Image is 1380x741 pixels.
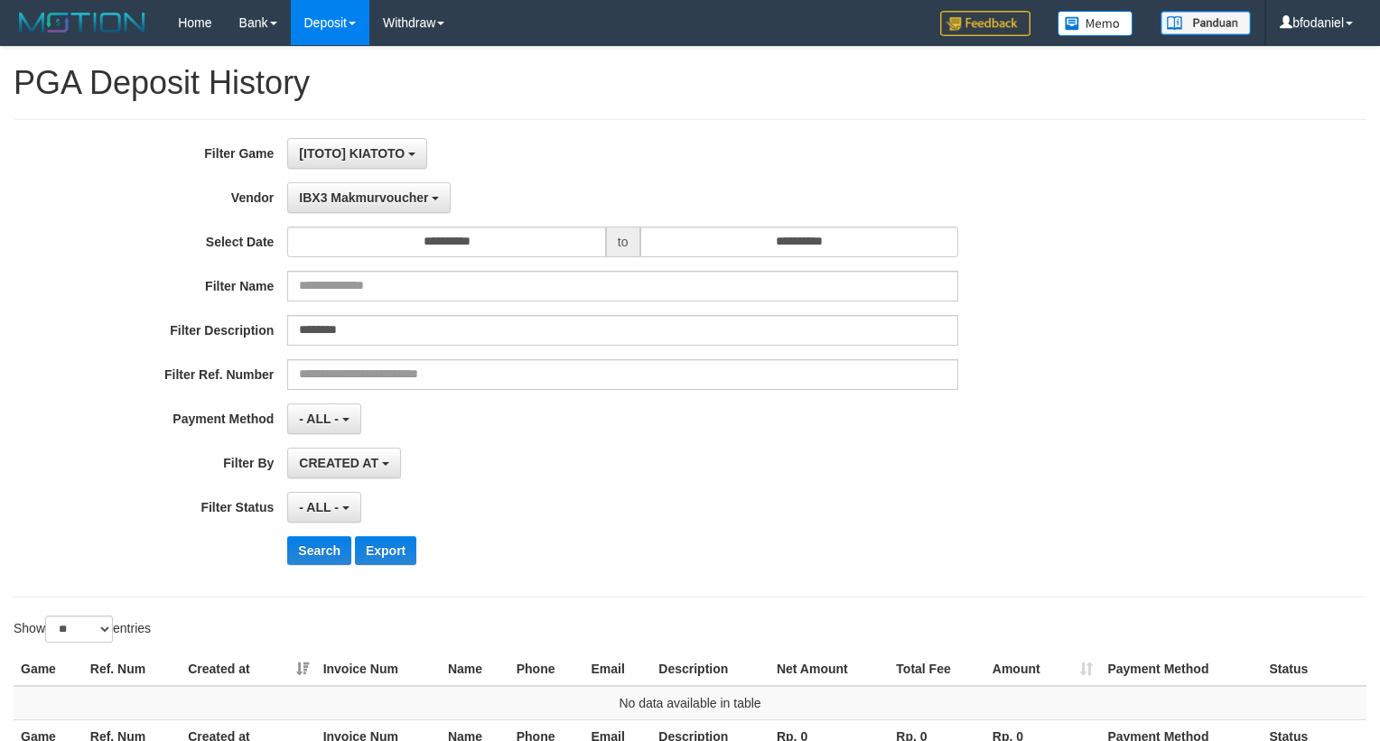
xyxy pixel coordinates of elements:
[287,138,427,169] button: [ITOTO] KIATOTO
[769,653,889,686] th: Net Amount
[509,653,584,686] th: Phone
[441,653,509,686] th: Name
[316,653,441,686] th: Invoice Num
[584,653,652,686] th: Email
[287,403,360,434] button: - ALL -
[14,9,151,36] img: MOTION_logo.png
[83,653,181,686] th: Ref. Num
[299,456,378,470] span: CREATED AT
[299,190,428,205] span: IBX3 Makmurvoucher
[14,616,151,643] label: Show entries
[287,536,351,565] button: Search
[45,616,113,643] select: Showentries
[1058,11,1133,36] img: Button%20Memo.svg
[651,653,769,686] th: Description
[287,492,360,523] button: - ALL -
[299,146,405,161] span: [ITOTO] KIATOTO
[1262,653,1366,686] th: Status
[14,653,83,686] th: Game
[1161,11,1251,35] img: panduan.png
[355,536,416,565] button: Export
[940,11,1030,36] img: Feedback.jpg
[14,65,1366,101] h1: PGA Deposit History
[985,653,1101,686] th: Amount: activate to sort column ascending
[606,227,640,257] span: to
[287,448,401,478] button: CREATED AT
[299,500,339,514] span: - ALL -
[299,412,339,426] span: - ALL -
[889,653,984,686] th: Total Fee
[287,182,451,213] button: IBX3 Makmurvoucher
[181,653,315,686] th: Created at: activate to sort column ascending
[14,686,1366,720] td: No data available in table
[1100,653,1262,686] th: Payment Method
